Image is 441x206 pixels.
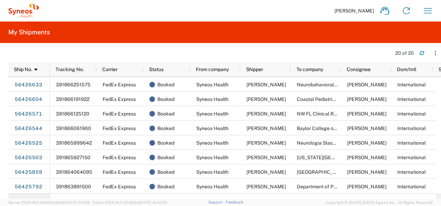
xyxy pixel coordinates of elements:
span: 391865999642 [56,140,92,146]
a: Support [208,200,226,204]
span: Carolyn Hedrick [347,169,387,175]
span: Copyright © [DATE]-[DATE] Agistix Inc., All Rights Reserved [326,199,433,206]
span: Tracking No. [55,67,84,72]
span: Neurologia Slaska Centrum Medyczne [297,140,382,146]
span: NW FL Clinical Research Group, LLC [297,111,377,117]
span: Server: 2025.16.0-91816dc9296 [8,200,89,205]
span: International [397,82,426,87]
span: Vaibhav Sanghai [247,184,286,189]
span: Syneos Health [196,169,228,175]
span: Rory Mahabir [347,126,387,131]
span: Booked [157,165,174,179]
span: Justyna Nowak [347,140,387,146]
h2: My Shipments [8,28,50,36]
span: Booked [157,150,174,165]
a: 56426571 [14,109,43,120]
span: Gorgina Kareem [347,82,387,87]
span: 391864064095 [56,169,92,175]
span: International [397,111,426,117]
span: 391865927150 [56,155,90,160]
span: Booked [157,77,174,92]
span: [PERSON_NAME] [335,8,374,14]
span: FedEx Express [103,169,136,175]
div: 20 of 20 [395,50,414,56]
a: 56426544 [14,123,43,134]
span: Booked [157,121,174,136]
a: 56426633 [14,79,43,91]
span: International [397,184,426,189]
span: Booked [157,136,174,150]
span: FedEx Express [103,126,136,131]
span: FedEx Express [103,155,136,160]
a: 56425792 [14,181,43,192]
span: FedEx Express [103,184,136,189]
span: Shezsay Colbert [347,111,387,117]
span: FedEx Express [103,96,136,102]
span: To company [296,67,323,72]
span: International [397,96,426,102]
span: [DATE] 11:11:28 [64,200,89,205]
span: Shipper [246,67,263,72]
span: Jasmine Dewitt [347,96,387,102]
span: International [397,169,426,175]
span: 391863891500 [56,184,91,189]
span: From company [196,67,229,72]
span: Florida International Research Center [297,155,373,160]
span: Coastal Pediatric Research [297,96,357,102]
a: 56425859 [14,167,43,178]
span: FedEx Express [103,111,136,117]
a: Feedback [226,200,243,204]
span: Ship No. [14,67,32,72]
span: Syneos Health [196,111,228,117]
span: Status [149,67,164,72]
span: Syneos Health [196,82,228,87]
span: Syneos Health [196,184,228,189]
span: [DATE] 10:42:52 [139,200,167,205]
span: 391866191922 [56,96,89,102]
span: Syneos Health [196,126,228,131]
span: Syneos Health [196,140,228,146]
span: International [397,155,426,160]
span: Vaibhav Sanghai [247,155,286,160]
span: Booked [157,179,174,194]
span: Wake Forest Baptist Medical Center - PPDS [297,169,362,175]
a: 56426604 [14,94,43,105]
span: Vaibhav Sanghai [247,96,286,102]
span: Patricia Gonzalez [347,155,387,160]
span: Syneos Health [196,155,228,160]
span: International [397,126,426,131]
span: 391866061960 [56,126,91,131]
span: Neurobahavioral Medicine Group [297,82,370,87]
span: International [397,140,426,146]
span: Vaibhav Sanghai [247,82,286,87]
span: Booked [157,106,174,121]
span: Martina Lenz-Ziegenbein [347,184,387,189]
span: Vaibhav Sanghai [247,111,286,117]
span: Client: 2025.16.0-22162be [93,200,167,205]
span: 391866125120 [56,111,89,117]
span: 391866251575 [56,82,90,87]
span: Vaibhav Sanghai [247,126,286,131]
span: Baylor College of Medicine [297,126,357,131]
span: FedEx Express [103,140,136,146]
span: Booked [157,92,174,106]
span: Vaibhav Sanghai [247,140,286,146]
a: 56426503 [14,152,43,163]
span: Dom/Intl [397,67,416,72]
span: Syneos Health [196,96,228,102]
span: Carrier [102,67,118,72]
span: FedEx Express [103,82,136,87]
a: 56426525 [14,138,43,149]
span: Vaibhav Sanghai [247,169,286,175]
span: Consignee [347,67,371,72]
